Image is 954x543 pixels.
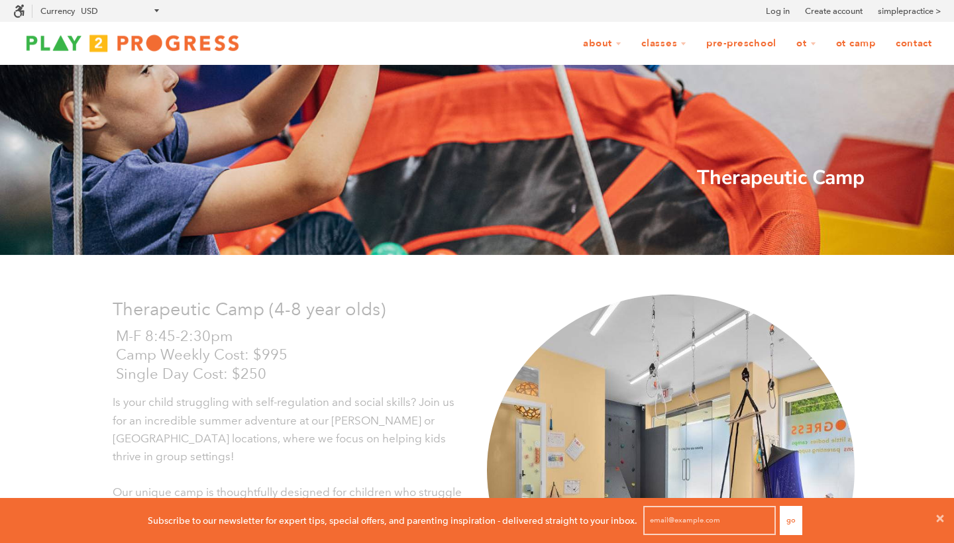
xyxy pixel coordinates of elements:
[633,31,695,56] a: Classes
[697,164,865,191] strong: Therapeutic Camp
[116,327,467,346] p: M-F 8:45-2:30pm
[643,506,776,535] input: email@example.com
[780,506,802,535] button: Go
[878,5,941,18] a: simplepractice >
[788,31,825,56] a: OT
[766,5,790,18] a: Log in
[40,6,75,16] label: Currency
[113,295,467,323] p: Therapeutic Camp (4
[887,31,941,56] a: Contact
[827,31,884,56] a: OT Camp
[574,31,630,56] a: About
[116,365,467,384] p: Single Day Cost: $250
[285,298,386,320] span: -8 year olds)
[698,31,785,56] a: Pre-Preschool
[116,346,467,365] p: Camp Weekly Cost: $995
[113,395,454,464] span: Is your child struggling with self-regulation and social skills? Join us for an incredible summer...
[805,5,863,18] a: Create account
[148,513,637,528] p: Subscribe to our newsletter for expert tips, special offers, and parenting inspiration - delivere...
[13,30,252,56] img: Play2Progress logo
